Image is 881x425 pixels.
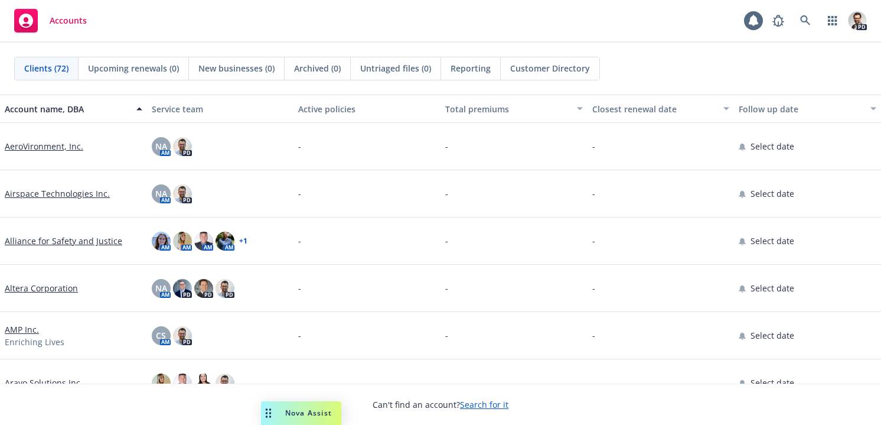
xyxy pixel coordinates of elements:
span: Select date [751,329,794,342]
span: - [445,282,448,294]
span: - [445,235,448,247]
span: Nova Assist [285,408,332,418]
a: Search for it [460,399,508,410]
span: Select date [751,187,794,200]
div: Drag to move [261,401,276,425]
div: Account name, DBA [5,103,129,115]
span: Reporting [451,62,491,74]
button: Active policies [293,95,440,123]
span: - [298,235,301,247]
div: Closest renewal date [592,103,717,115]
img: photo [194,232,213,251]
a: Airspace Technologies Inc. [5,187,110,200]
img: photo [173,137,192,156]
span: NA [155,140,167,153]
div: Active policies [298,103,436,115]
a: + 1 [239,238,247,245]
span: Untriaged files (0) [360,62,431,74]
span: Select date [751,377,794,389]
a: Accounts [9,4,92,37]
button: Closest renewal date [588,95,735,123]
img: photo [152,232,171,251]
a: AMP Inc. [5,323,39,336]
span: Accounts [50,16,87,25]
span: - [298,377,301,389]
img: photo [216,374,234,392]
button: Follow up date [734,95,881,123]
button: Nova Assist [261,401,341,425]
span: NA [155,187,167,200]
span: - [298,329,301,342]
span: Customer Directory [510,62,590,74]
span: - [445,187,448,200]
button: Total premiums [440,95,588,123]
span: - [592,329,595,342]
a: Search [794,9,817,33]
span: Select date [751,140,794,153]
a: Switch app [821,9,844,33]
span: - [592,140,595,153]
span: - [298,187,301,200]
img: photo [194,279,213,298]
div: Follow up date [739,103,863,115]
img: photo [173,184,192,203]
span: Select date [751,282,794,294]
span: - [592,377,595,389]
a: Aravo Solutions Inc [5,377,80,389]
span: - [445,140,448,153]
span: - [592,235,595,247]
span: Upcoming renewals (0) [88,62,179,74]
img: photo [216,279,234,298]
img: photo [173,232,192,251]
img: photo [173,279,192,298]
span: Archived (0) [294,62,341,74]
a: Altera Corporation [5,282,78,294]
span: - [298,140,301,153]
span: - [592,282,595,294]
div: Total premiums [445,103,570,115]
span: Clients (72) [24,62,68,74]
a: Report a Bug [766,9,790,33]
img: photo [173,374,192,392]
img: photo [848,11,867,30]
span: NA [155,282,167,294]
span: Enriching Lives [5,336,64,348]
a: AeroVironment, Inc. [5,140,83,153]
span: CS [156,329,166,342]
div: Service team [152,103,289,115]
img: photo [194,374,213,392]
img: photo [152,374,171,392]
span: Select date [751,235,794,247]
span: New businesses (0) [198,62,275,74]
span: - [445,329,448,342]
span: - [592,187,595,200]
img: photo [173,326,192,345]
img: photo [216,232,234,251]
a: Alliance for Safety and Justice [5,235,122,247]
span: Can't find an account? [373,398,508,411]
button: Service team [147,95,294,123]
span: - [445,377,448,389]
span: - [298,282,301,294]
